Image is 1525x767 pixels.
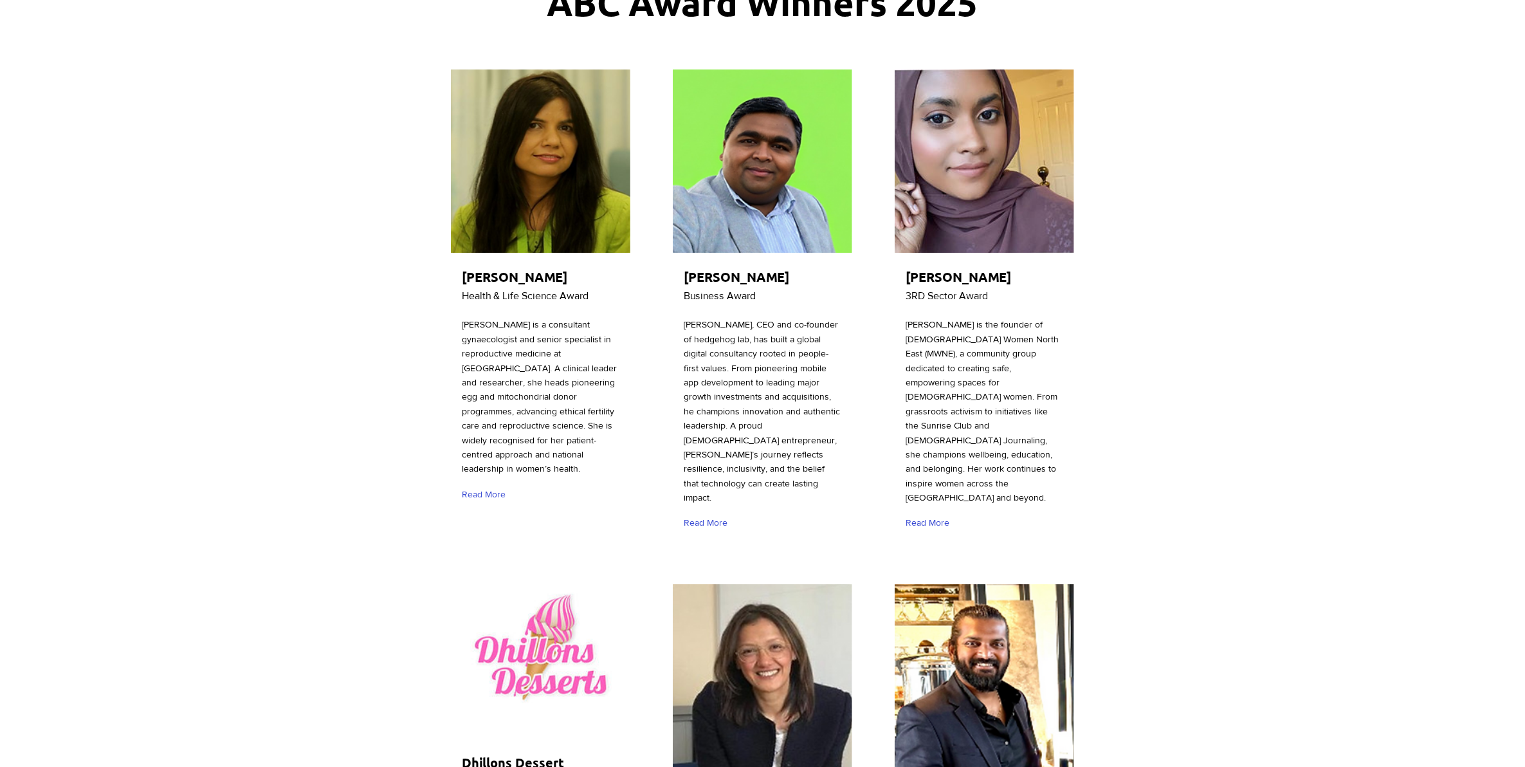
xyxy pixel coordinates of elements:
span: 3RD Sector Award [906,290,988,301]
span: [PERSON_NAME] is the founder of [DEMOGRAPHIC_DATA] Women North East (MWNE), a community group ded... [906,319,1059,503]
span: [PERSON_NAME] is a consultant gynaecologist and senior specialist in reproductive medicine at [GE... [462,319,617,474]
a: Read More [906,512,955,535]
span: [PERSON_NAME] [684,268,789,285]
span: Business Award [684,290,756,301]
a: Read More [462,483,511,506]
span: [PERSON_NAME] [906,268,1011,285]
span: [PERSON_NAME] [462,268,567,285]
span: Health & Life Science Award [462,290,589,301]
span: Read More [684,517,727,530]
span: [PERSON_NAME], CEO and co-founder of hedgehog lab, has built a global digital consultancy rooted ... [684,319,840,503]
span: Read More [906,517,949,530]
span: Read More [462,488,506,501]
a: Read More [684,512,733,535]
